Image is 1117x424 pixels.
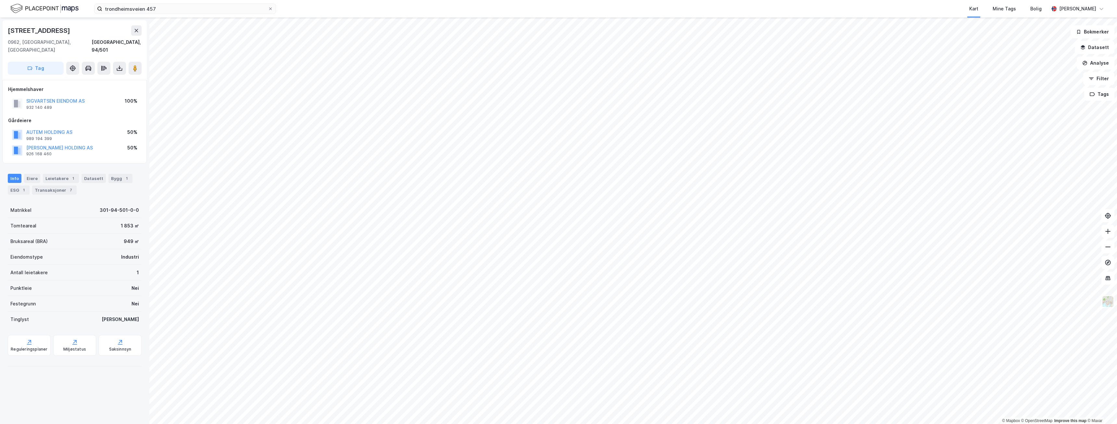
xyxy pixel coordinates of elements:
div: 50% [127,144,137,152]
div: 50% [127,128,137,136]
a: Improve this map [1054,418,1086,423]
button: Tag [8,62,64,75]
div: Gårdeiere [8,117,141,124]
div: Kontrollprogram for chat [1085,393,1117,424]
div: 100% [125,97,137,105]
div: [STREET_ADDRESS] [8,25,71,36]
div: ESG [8,186,30,195]
div: [GEOGRAPHIC_DATA], 94/501 [92,38,142,54]
div: Nei [132,300,139,308]
div: Eiere [24,174,40,183]
div: Industri [121,253,139,261]
button: Tags [1084,88,1114,101]
div: Info [8,174,21,183]
div: Saksinnsyn [109,347,132,352]
div: Antall leietakere [10,269,48,276]
div: [PERSON_NAME] [102,315,139,323]
div: [PERSON_NAME] [1059,5,1096,13]
div: 1 853 ㎡ [121,222,139,230]
div: Punktleie [10,284,32,292]
button: Datasett [1075,41,1114,54]
div: Bruksareal (BRA) [10,238,48,245]
div: Bygg [108,174,132,183]
img: Z [1102,295,1114,308]
button: Bokmerker [1071,25,1114,38]
div: Transaksjoner [32,186,77,195]
div: 1 [123,175,130,182]
button: Analyse [1077,57,1114,70]
div: 301-94-501-0-0 [100,206,139,214]
a: Mapbox [1002,418,1020,423]
div: 7 [68,187,74,193]
iframe: Chat Widget [1085,393,1117,424]
div: Reguleringsplaner [11,347,47,352]
div: 1 [137,269,139,276]
div: 1 [70,175,76,182]
div: 1 [20,187,27,193]
div: Tinglyst [10,315,29,323]
div: Kart [969,5,978,13]
div: Matrikkel [10,206,31,214]
img: logo.f888ab2527a4732fd821a326f86c7f29.svg [10,3,79,14]
div: Tomteareal [10,222,36,230]
div: 989 194 399 [26,136,52,141]
div: 0962, [GEOGRAPHIC_DATA], [GEOGRAPHIC_DATA] [8,38,92,54]
div: Miljøstatus [63,347,86,352]
div: Eiendomstype [10,253,43,261]
div: 932 140 489 [26,105,52,110]
a: OpenStreetMap [1021,418,1053,423]
div: 926 168 460 [26,151,52,157]
div: Nei [132,284,139,292]
button: Filter [1083,72,1114,85]
div: Leietakere [43,174,79,183]
div: Hjemmelshaver [8,85,141,93]
input: Søk på adresse, matrikkel, gårdeiere, leietakere eller personer [102,4,268,14]
div: Datasett [82,174,106,183]
div: Mine Tags [993,5,1016,13]
div: Bolig [1030,5,1042,13]
div: 949 ㎡ [124,238,139,245]
div: Festegrunn [10,300,36,308]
